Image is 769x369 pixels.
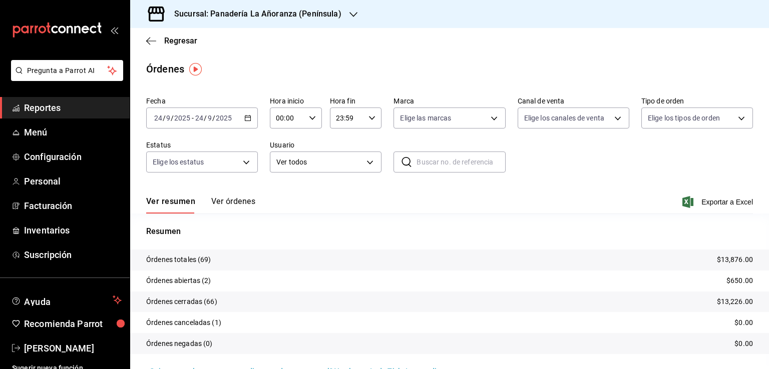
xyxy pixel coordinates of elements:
[146,61,184,76] div: Órdenes
[146,196,195,213] button: Ver resumen
[400,113,451,123] span: Elige las marcas
[270,141,381,148] label: Usuario
[7,72,123,83] a: Pregunta a Parrot AI
[726,275,753,286] p: $650.00
[146,254,211,265] p: Órdenes totales (69)
[717,296,753,307] p: $13,226.00
[192,114,194,122] span: -
[146,141,258,148] label: Estatus
[417,152,505,172] input: Buscar no. de referencia
[734,338,753,349] p: $0.00
[11,60,123,81] button: Pregunta a Parrot AI
[524,113,604,123] span: Elige los canales de venta
[154,114,163,122] input: --
[24,294,109,306] span: Ayuda
[24,341,122,355] span: [PERSON_NAME]
[110,26,118,34] button: open_drawer_menu
[164,36,197,45] span: Regresar
[146,225,753,237] p: Resumen
[270,97,322,104] label: Hora inicio
[166,8,341,20] h3: Sucursal: Panadería La Añoranza (Península)
[24,174,122,188] span: Personal
[27,65,108,76] span: Pregunta a Parrot AI
[163,114,166,122] span: /
[195,114,204,122] input: --
[24,125,122,139] span: Menú
[648,113,720,123] span: Elige los tipos de orden
[146,317,221,328] p: Órdenes canceladas (1)
[166,114,171,122] input: --
[146,275,211,286] p: Órdenes abiertas (2)
[24,150,122,163] span: Configuración
[24,101,122,114] span: Reportes
[189,63,202,75] img: Tooltip marker
[24,248,122,261] span: Suscripción
[146,97,258,104] label: Fecha
[212,114,215,122] span: /
[211,196,255,213] button: Ver órdenes
[146,196,255,213] div: navigation tabs
[276,157,363,167] span: Ver todos
[146,338,213,349] p: Órdenes negadas (0)
[330,97,382,104] label: Hora fin
[24,317,122,330] span: Recomienda Parrot
[153,157,204,167] span: Elige los estatus
[146,36,197,45] button: Regresar
[24,223,122,237] span: Inventarios
[684,196,753,208] button: Exportar a Excel
[518,97,629,104] label: Canal de venta
[171,114,174,122] span: /
[24,199,122,212] span: Facturación
[717,254,753,265] p: $13,876.00
[394,97,505,104] label: Marca
[215,114,232,122] input: ----
[174,114,191,122] input: ----
[641,97,753,104] label: Tipo de orden
[146,296,217,307] p: Órdenes cerradas (66)
[204,114,207,122] span: /
[734,317,753,328] p: $0.00
[207,114,212,122] input: --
